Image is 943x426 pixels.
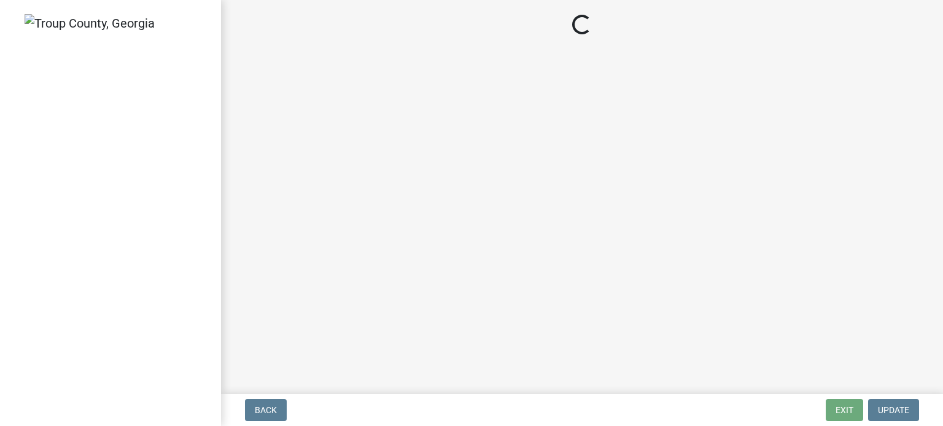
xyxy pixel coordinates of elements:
[245,399,287,421] button: Back
[878,405,909,415] span: Update
[826,399,863,421] button: Exit
[255,405,277,415] span: Back
[25,14,155,32] img: Troup County, Georgia
[868,399,919,421] button: Update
